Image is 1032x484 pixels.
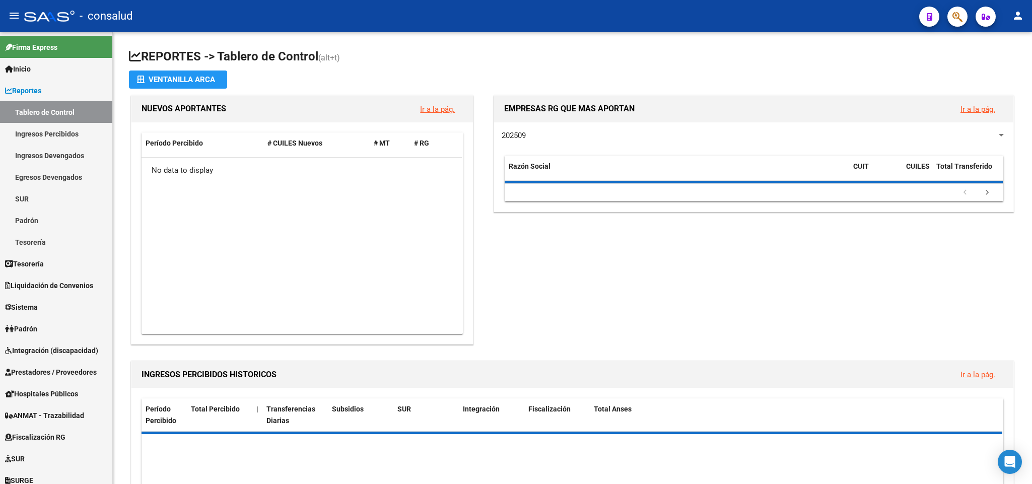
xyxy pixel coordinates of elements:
datatable-header-cell: Total Anses [590,398,991,432]
span: Sistema [5,302,38,313]
datatable-header-cell: # MT [370,132,410,154]
datatable-header-cell: Total Transferido [932,156,1003,189]
button: Ventanilla ARCA [129,71,227,89]
span: EMPRESAS RG QUE MAS APORTAN [504,104,635,113]
span: Tesorería [5,258,44,269]
datatable-header-cell: # RG [410,132,450,154]
span: SUR [397,405,411,413]
span: Hospitales Públicos [5,388,78,399]
span: | [256,405,258,413]
span: Total Transferido [936,162,992,170]
span: 202509 [502,131,526,140]
span: Transferencias Diarias [266,405,315,425]
span: Firma Express [5,42,57,53]
span: Fiscalización RG [5,432,65,443]
span: CUILES [906,162,930,170]
a: go to next page [978,187,997,198]
datatable-header-cell: CUIT [849,156,902,189]
span: Inicio [5,63,31,75]
button: Ir a la pág. [952,100,1003,118]
span: CUIT [853,162,869,170]
div: Ventanilla ARCA [137,71,219,89]
span: SUR [5,453,25,464]
a: Ir a la pág. [960,370,995,379]
span: Integración (discapacidad) [5,345,98,356]
span: (alt+t) [318,53,340,62]
span: Período Percibido [146,139,203,147]
datatable-header-cell: Fiscalización [524,398,590,432]
span: Integración [463,405,500,413]
datatable-header-cell: Período Percibido [142,132,263,154]
span: Razón Social [509,162,551,170]
button: Ir a la pág. [412,100,463,118]
datatable-header-cell: # CUILES Nuevos [263,132,370,154]
span: Total Anses [594,405,632,413]
datatable-header-cell: Razón Social [505,156,849,189]
h1: REPORTES -> Tablero de Control [129,48,1016,66]
datatable-header-cell: Subsidios [328,398,393,432]
datatable-header-cell: Período Percibido [142,398,187,432]
span: NUEVOS APORTANTES [142,104,226,113]
span: INGRESOS PERCIBIDOS HISTORICOS [142,370,277,379]
div: Open Intercom Messenger [998,450,1022,474]
datatable-header-cell: | [252,398,262,432]
datatable-header-cell: CUILES [902,156,932,189]
span: - consalud [80,5,132,27]
span: Total Percibido [191,405,240,413]
span: Prestadores / Proveedores [5,367,97,378]
span: Subsidios [332,405,364,413]
datatable-header-cell: Integración [459,398,524,432]
button: Ir a la pág. [952,365,1003,384]
span: Padrón [5,323,37,334]
a: go to previous page [955,187,975,198]
datatable-header-cell: Transferencias Diarias [262,398,328,432]
datatable-header-cell: Total Percibido [187,398,252,432]
span: # CUILES Nuevos [267,139,322,147]
span: # RG [414,139,429,147]
datatable-header-cell: SUR [393,398,459,432]
a: Ir a la pág. [420,105,455,114]
span: ANMAT - Trazabilidad [5,410,84,421]
mat-icon: person [1012,10,1024,22]
span: Período Percibido [146,405,176,425]
span: Liquidación de Convenios [5,280,93,291]
span: Reportes [5,85,41,96]
span: Fiscalización [528,405,571,413]
a: Ir a la pág. [960,105,995,114]
div: No data to display [142,158,462,183]
mat-icon: menu [8,10,20,22]
span: # MT [374,139,390,147]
